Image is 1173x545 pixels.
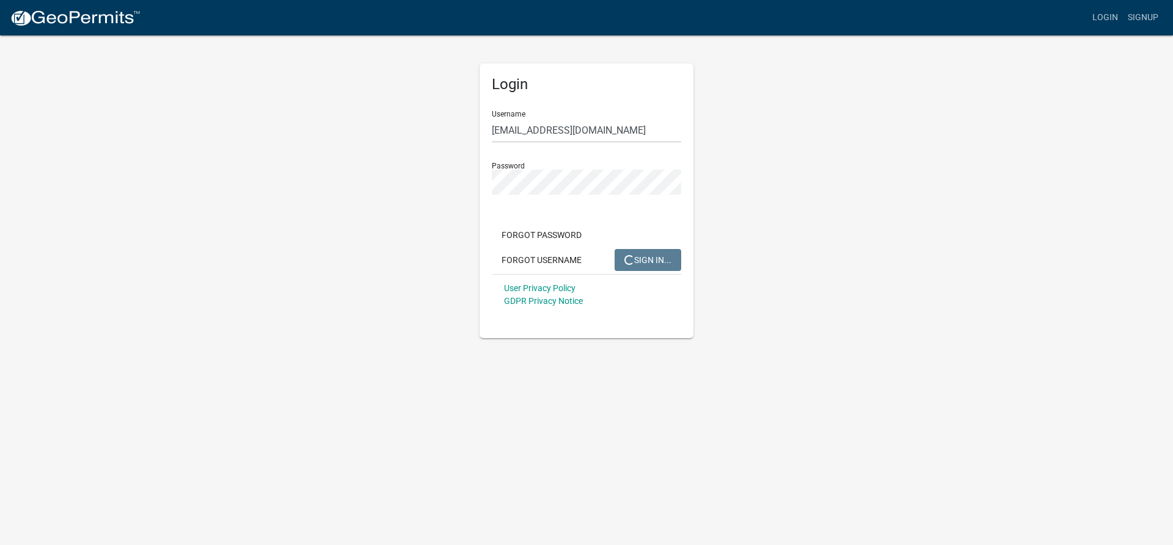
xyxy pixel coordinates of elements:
[504,296,583,306] a: GDPR Privacy Notice
[615,249,681,271] button: SIGN IN...
[492,249,591,271] button: Forgot Username
[1123,6,1163,29] a: Signup
[492,76,681,93] h5: Login
[624,254,671,264] span: SIGN IN...
[492,224,591,246] button: Forgot Password
[1087,6,1123,29] a: Login
[504,283,576,293] a: User Privacy Policy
